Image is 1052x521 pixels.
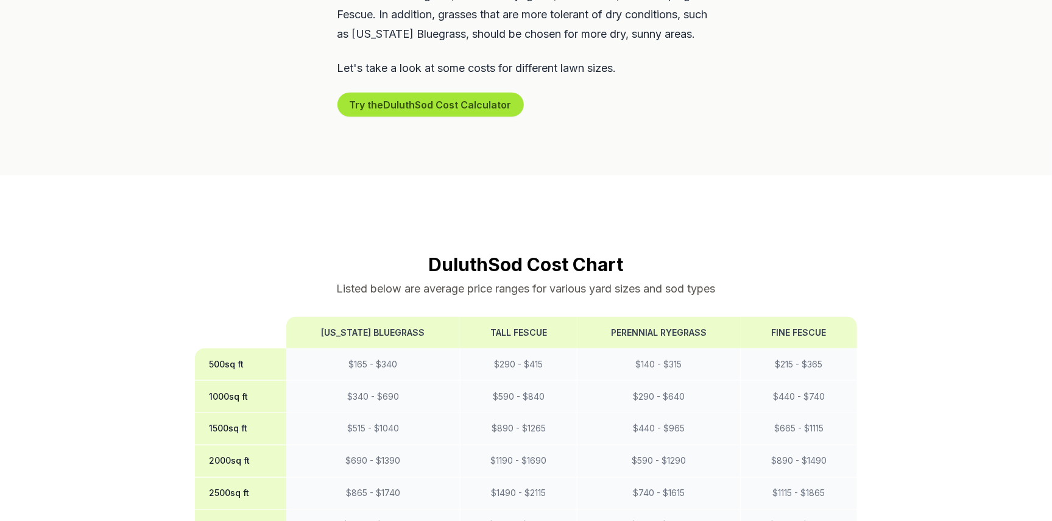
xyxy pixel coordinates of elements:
td: $ 165 - $ 340 [286,349,460,381]
td: $ 1190 - $ 1690 [460,445,577,478]
p: Let's take a look at some costs for different lawn sizes. [337,58,715,78]
td: $ 865 - $ 1740 [286,478,460,510]
td: $ 690 - $ 1390 [286,445,460,478]
p: Listed below are average price ranges for various yard sizes and sod types [195,280,858,297]
h2: Duluth Sod Cost Chart [195,253,858,275]
th: Fine Fescue [741,317,857,349]
td: $ 140 - $ 315 [577,349,741,381]
th: 1000 sq ft [195,381,286,413]
th: Perennial Ryegrass [577,317,741,349]
td: $ 590 - $ 840 [460,381,577,413]
td: $ 1490 - $ 2115 [460,478,577,510]
th: 500 sq ft [195,349,286,381]
th: Tall Fescue [460,317,577,349]
th: 2500 sq ft [195,478,286,510]
td: $ 890 - $ 1490 [741,445,857,478]
td: $ 890 - $ 1265 [460,413,577,445]
th: 2000 sq ft [195,445,286,478]
td: $ 740 - $ 1615 [577,478,741,510]
td: $ 515 - $ 1040 [286,413,460,445]
td: $ 590 - $ 1290 [577,445,741,478]
td: $ 1115 - $ 1865 [741,478,857,510]
button: Try theDuluthSod Cost Calculator [337,93,524,117]
td: $ 215 - $ 365 [741,349,857,381]
td: $ 440 - $ 965 [577,413,741,445]
td: $ 340 - $ 690 [286,381,460,413]
td: $ 665 - $ 1115 [741,413,857,445]
th: 1500 sq ft [195,413,286,445]
th: [US_STATE] Bluegrass [286,317,460,349]
td: $ 440 - $ 740 [741,381,857,413]
td: $ 290 - $ 415 [460,349,577,381]
td: $ 290 - $ 640 [577,381,741,413]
